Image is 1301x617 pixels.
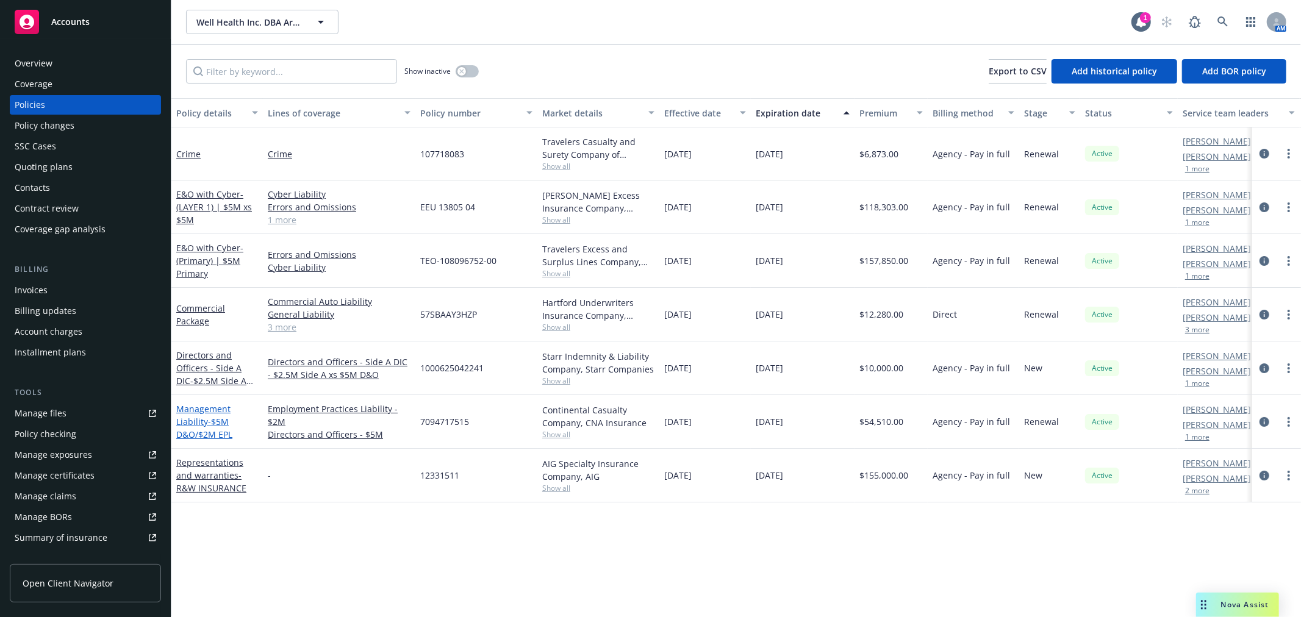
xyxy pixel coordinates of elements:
span: - [268,469,271,482]
a: more [1281,361,1296,376]
a: [PERSON_NAME] [1183,472,1251,485]
div: Policies [15,95,45,115]
button: 2 more [1185,487,1210,494]
a: [PERSON_NAME] [1183,403,1251,416]
span: Active [1090,255,1114,266]
span: $54,510.00 [859,415,903,428]
span: $12,280.00 [859,308,903,321]
a: Errors and Omissions [268,201,410,213]
button: Service team leaders [1178,98,1300,127]
a: Employment Practices Liability - $2M [268,402,410,428]
span: [DATE] [664,415,692,428]
div: Expiration date [756,107,836,119]
span: Agency - Pay in full [933,469,1010,482]
a: [PERSON_NAME] [1183,188,1251,201]
span: Renewal [1024,201,1059,213]
a: circleInformation [1257,200,1272,215]
a: Manage exposures [10,445,161,465]
span: EEU 13805 04 [420,201,475,213]
a: more [1281,415,1296,429]
a: more [1281,307,1296,322]
button: Policy details [171,98,263,127]
div: Effective date [664,107,733,119]
span: Renewal [1024,308,1059,321]
button: Add BOR policy [1182,59,1286,84]
span: [DATE] [756,201,783,213]
a: Search [1211,10,1235,34]
a: [PERSON_NAME] [1183,150,1251,163]
button: 3 more [1185,326,1210,333]
a: Account charges [10,322,161,341]
span: [DATE] [756,308,783,321]
button: Effective date [659,98,751,127]
a: General Liability [268,308,410,321]
span: [DATE] [664,148,692,160]
span: Active [1090,470,1114,481]
span: - (LAYER 1) | $5M xs $5M [176,188,252,226]
a: Commercial Auto Liability [268,295,410,308]
span: Add historical policy [1072,65,1157,77]
span: Show all [542,161,654,171]
a: Policy changes [10,116,161,135]
a: [PERSON_NAME] [1183,311,1251,324]
button: 1 more [1185,219,1210,226]
div: Installment plans [15,343,86,362]
input: Filter by keyword... [186,59,397,84]
a: [PERSON_NAME] [1183,418,1251,431]
a: SSC Cases [10,137,161,156]
span: 1000625042241 [420,362,484,374]
div: Quoting plans [15,157,73,177]
a: [PERSON_NAME] [1183,296,1251,308]
button: Nova Assist [1196,593,1279,617]
div: Policy changes [15,116,74,135]
a: more [1281,200,1296,215]
a: Crime [176,148,201,160]
div: Stage [1024,107,1062,119]
div: Travelers Excess and Surplus Lines Company, Travelers Insurance, CRC Group [542,243,654,268]
a: Manage certificates [10,466,161,485]
a: Coverage gap analysis [10,219,161,239]
span: Accounts [51,17,90,27]
span: Export to CSV [989,65,1047,77]
button: Billing method [928,98,1019,127]
button: Stage [1019,98,1080,127]
span: Active [1090,363,1114,374]
a: circleInformation [1257,307,1272,322]
div: Lines of coverage [268,107,397,119]
a: Errors and Omissions [268,248,410,261]
span: [DATE] [756,469,783,482]
span: Agency - Pay in full [933,148,1010,160]
span: $155,000.00 [859,469,908,482]
span: Add BOR policy [1202,65,1266,77]
a: Directors and Officers - Side A DIC - $2.5M Side A xs $5M D&O [268,355,410,381]
a: Report a Bug [1183,10,1207,34]
span: [DATE] [664,254,692,267]
span: New [1024,469,1042,482]
a: more [1281,468,1296,483]
span: $118,303.00 [859,201,908,213]
span: Show all [542,376,654,386]
a: circleInformation [1257,468,1272,483]
span: Show inactive [404,66,451,76]
button: Status [1080,98,1178,127]
span: $10,000.00 [859,362,903,374]
a: 1 more [268,213,410,226]
div: Account charges [15,322,82,341]
button: Add historical policy [1052,59,1177,84]
span: Renewal [1024,148,1059,160]
a: Contacts [10,178,161,198]
a: Manage BORs [10,507,161,527]
span: Agency - Pay in full [933,415,1010,428]
div: Policy number [420,107,519,119]
a: Policies [10,95,161,115]
a: Accounts [10,5,161,39]
a: Billing updates [10,301,161,321]
a: Switch app [1239,10,1263,34]
button: 1 more [1185,433,1210,441]
span: [DATE] [664,362,692,374]
div: 1 [1140,12,1151,23]
div: Policy checking [15,424,76,444]
button: Premium [855,98,928,127]
a: circleInformation [1257,361,1272,376]
button: Export to CSV [989,59,1047,84]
